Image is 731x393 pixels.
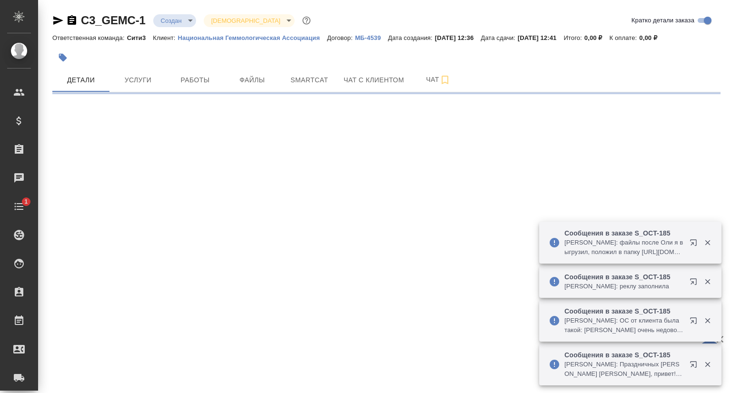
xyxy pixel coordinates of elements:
p: 0,00 ₽ [584,34,610,41]
p: Национальная Геммологическая Ассоциация [178,34,327,41]
button: Создан [158,17,185,25]
p: Сообщения в заказе S_OCT-185 [564,272,683,282]
a: C3_GEMC-1 [81,14,146,27]
p: [DATE] 12:36 [435,34,481,41]
a: МБ-4539 [355,33,388,41]
svg: Подписаться [439,74,451,86]
p: Ответственная команда: [52,34,127,41]
div: Создан [153,14,196,27]
p: [PERSON_NAME]: файлы после Оли я выгрузил, положил в папку [URL][DOMAIN_NAME] [564,238,683,257]
button: Закрыть [698,277,717,286]
button: [DEMOGRAPHIC_DATA] [208,17,283,25]
span: Детали [58,74,104,86]
span: Smartcat [286,74,332,86]
p: Клиент: [153,34,178,41]
p: Дата сдачи: [481,34,517,41]
p: [PERSON_NAME]: Праздничных [PERSON_NAME] [PERSON_NAME], привет! Получили от клиента претензию по ... [564,360,683,379]
span: Услуги [115,74,161,86]
p: Сообщения в заказе S_OCT-185 [564,350,683,360]
p: Сообщения в заказе S_OCT-185 [564,306,683,316]
p: Итого: [563,34,584,41]
p: Договор: [327,34,355,41]
p: МБ-4539 [355,34,388,41]
button: Доп статусы указывают на важность/срочность заказа [300,14,313,27]
div: Создан [204,14,295,27]
p: [DATE] 12:41 [518,34,564,41]
button: Закрыть [698,360,717,369]
p: [PERSON_NAME]: ОС от клиента была такой: [PERSON_NAME] очень недовольны переводом, терминология к... [564,316,683,335]
p: К оплате: [610,34,640,41]
p: [PERSON_NAME]: реклу заполнила [564,282,683,291]
span: Работы [172,74,218,86]
p: Сообщения в заказе S_OCT-185 [564,228,683,238]
button: Открыть в новой вкладке [684,233,707,256]
button: Закрыть [698,238,717,247]
button: Скопировать ссылку для ЯМессенджера [52,15,64,26]
span: Чат [415,74,461,86]
a: 1 [2,195,36,218]
span: Чат с клиентом [344,74,404,86]
a: Национальная Геммологическая Ассоциация [178,33,327,41]
button: Открыть в новой вкладке [684,311,707,334]
button: Закрыть [698,316,717,325]
button: Добавить тэг [52,47,73,68]
button: Открыть в новой вкладке [684,272,707,295]
p: 0,00 ₽ [639,34,664,41]
button: Открыть в новой вкладке [684,355,707,378]
span: Кратко детали заказа [632,16,694,25]
p: Дата создания: [388,34,435,41]
span: Файлы [229,74,275,86]
span: 1 [19,197,33,206]
p: Сити3 [127,34,153,41]
button: Скопировать ссылку [66,15,78,26]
